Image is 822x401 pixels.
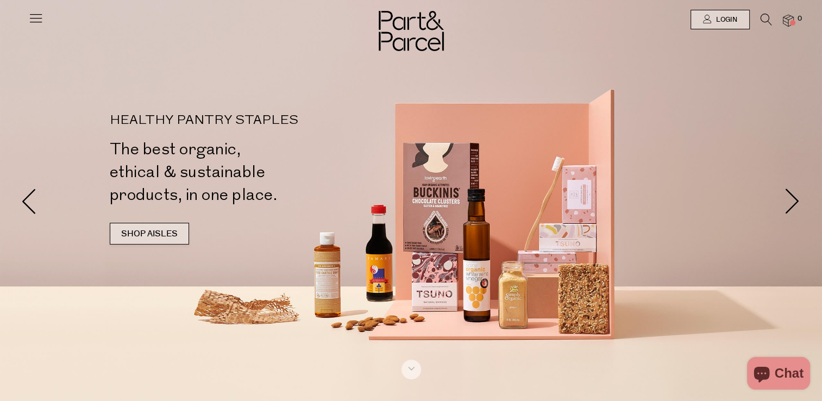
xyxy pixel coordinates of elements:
[110,114,416,127] p: HEALTHY PANTRY STAPLES
[110,223,189,245] a: SHOP AISLES
[110,138,416,206] h2: The best organic, ethical & sustainable products, in one place.
[713,15,737,24] span: Login
[379,11,444,51] img: Part&Parcel
[795,14,805,24] span: 0
[691,10,750,29] a: Login
[783,15,794,26] a: 0
[744,357,813,392] inbox-online-store-chat: Shopify online store chat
